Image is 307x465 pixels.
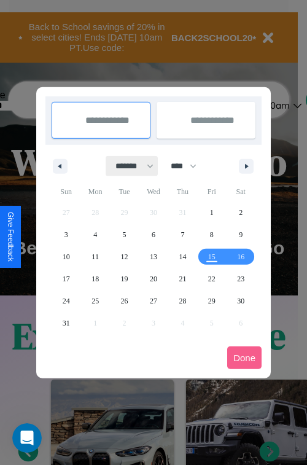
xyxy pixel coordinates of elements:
[139,290,168,312] button: 27
[80,224,109,246] button: 4
[139,246,168,268] button: 13
[91,290,99,312] span: 25
[197,182,226,201] span: Fri
[110,246,139,268] button: 12
[197,290,226,312] button: 29
[239,201,243,224] span: 2
[52,312,80,334] button: 31
[237,268,244,290] span: 23
[237,246,244,268] span: 16
[52,224,80,246] button: 3
[227,224,255,246] button: 9
[110,290,139,312] button: 26
[197,246,226,268] button: 15
[139,268,168,290] button: 20
[179,268,186,290] span: 21
[150,290,157,312] span: 27
[210,224,214,246] span: 8
[208,268,216,290] span: 22
[63,312,70,334] span: 31
[139,224,168,246] button: 6
[80,290,109,312] button: 25
[168,290,197,312] button: 28
[52,246,80,268] button: 10
[227,290,255,312] button: 30
[227,246,255,268] button: 16
[239,224,243,246] span: 9
[6,212,15,262] div: Give Feedback
[227,346,262,369] button: Done
[227,268,255,290] button: 23
[80,268,109,290] button: 18
[110,182,139,201] span: Tue
[210,201,214,224] span: 1
[197,224,226,246] button: 8
[139,182,168,201] span: Wed
[208,290,216,312] span: 29
[12,423,42,453] iframe: Intercom live chat
[63,268,70,290] span: 17
[52,182,80,201] span: Sun
[227,182,255,201] span: Sat
[168,224,197,246] button: 7
[91,268,99,290] span: 18
[123,224,126,246] span: 5
[52,290,80,312] button: 24
[121,268,128,290] span: 19
[197,268,226,290] button: 22
[168,182,197,201] span: Thu
[152,224,155,246] span: 6
[80,182,109,201] span: Mon
[63,290,70,312] span: 24
[181,224,184,246] span: 7
[63,246,70,268] span: 10
[110,268,139,290] button: 19
[197,201,226,224] button: 1
[93,224,97,246] span: 4
[121,246,128,268] span: 12
[168,268,197,290] button: 21
[179,246,186,268] span: 14
[52,268,80,290] button: 17
[80,246,109,268] button: 11
[237,290,244,312] span: 30
[208,246,216,268] span: 15
[150,268,157,290] span: 20
[168,246,197,268] button: 14
[150,246,157,268] span: 13
[64,224,68,246] span: 3
[121,290,128,312] span: 26
[91,246,99,268] span: 11
[110,224,139,246] button: 5
[227,201,255,224] button: 2
[179,290,186,312] span: 28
